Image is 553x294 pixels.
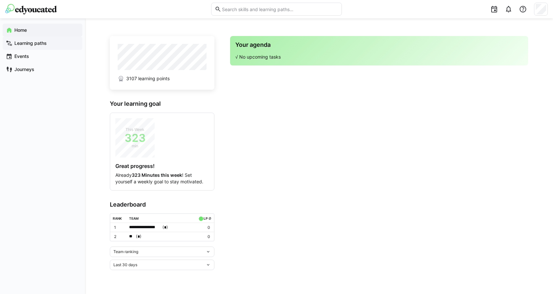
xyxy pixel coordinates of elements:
[114,234,124,239] p: 2
[113,262,137,267] span: Last 30 days
[204,216,208,220] div: LP
[136,233,142,240] span: ( )
[132,172,182,178] strong: 323 Minutes this week
[221,6,338,12] input: Search skills and learning paths…
[162,224,168,231] span: ( )
[114,225,124,230] p: 1
[197,234,210,239] p: 0
[113,249,138,254] span: Team ranking
[126,75,170,82] span: 3107 learning points
[115,172,209,185] p: Already ! Set yourself a weekly goal to stay motivated.
[113,216,122,220] div: Rank
[110,201,214,208] h3: Leaderboard
[115,163,209,169] h4: Great progress!
[110,100,214,107] h3: Your learning goal
[235,54,523,60] p: √ No upcoming tasks
[209,215,211,221] a: ø
[197,225,210,230] p: 0
[129,216,139,220] div: Team
[235,41,523,48] h3: Your agenda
